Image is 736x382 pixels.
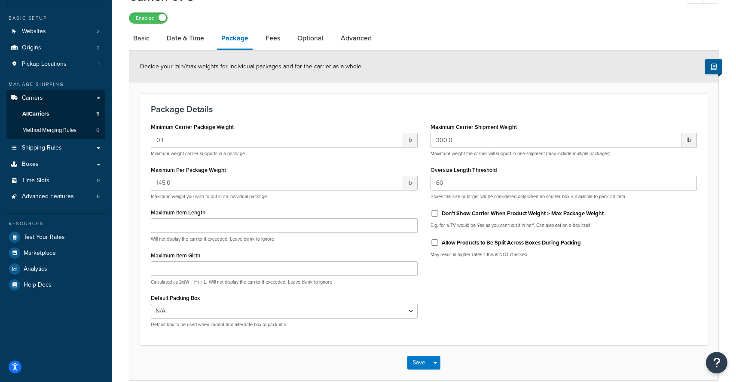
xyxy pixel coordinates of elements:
span: lb [402,133,418,147]
span: 2 [97,28,100,35]
span: 1 [98,61,100,68]
span: Origins [22,44,41,52]
a: Date & Time [162,28,208,49]
span: 2 [97,44,100,52]
span: 0 [96,127,99,134]
span: lb [681,133,697,147]
a: Websites2 [6,24,105,40]
p: Minimum weight carrier supports in a package [151,150,418,157]
a: Fees [261,28,284,49]
span: Advanced Features [22,193,74,200]
span: Boxes [22,161,39,168]
span: 0 [97,177,100,184]
button: Open Resource Center [706,352,727,373]
div: Manage Shipping [6,81,105,88]
a: Boxes [6,156,105,172]
li: Advanced Features [6,189,105,205]
a: Basic [129,28,154,49]
a: Pickup Locations1 [6,56,105,72]
p: Boxes this size or larger will be considered only when no smaller box is available to pack an item [431,193,697,200]
span: Websites [22,28,46,35]
a: Origins2 [6,40,105,56]
a: Analytics [6,261,105,277]
button: Save [407,356,431,370]
p: Will not display the carrier if exceeded. Leave blank to ignore [151,236,418,242]
li: Origins [6,40,105,56]
a: Shipping Rules [6,140,105,156]
span: 5 [96,110,99,118]
span: lb [402,176,418,190]
li: Method Merging Rules [6,122,105,138]
span: All Carriers [22,110,49,118]
label: Maximum Item Girth [151,252,200,259]
span: Shipping Rules [22,144,62,152]
span: Carriers [22,95,43,102]
label: Enabled [129,13,167,23]
a: Carriers [6,90,105,106]
li: Websites [6,24,105,40]
label: Maximum Item Length [151,209,205,216]
li: Carriers [6,90,105,139]
a: AllCarriers5 [6,106,105,122]
span: Test Your Rates [24,234,65,241]
a: Marketplace [6,245,105,261]
label: Maximum Carrier Shipment Weight [431,124,517,130]
div: Resources [6,220,105,227]
label: Allow Products to Be Split Across Boxes During Packing [442,239,581,247]
a: Test Your Rates [6,229,105,245]
button: Show Help Docs [705,59,722,74]
span: Pickup Locations [22,61,67,68]
span: Method Merging Rules [22,127,76,134]
div: Basic Setup [6,15,105,22]
h3: Package Details [151,104,697,114]
a: Time Slots0 [6,173,105,189]
span: 6 [97,193,100,200]
label: Maximum Per Package Weight [151,167,226,173]
span: Help Docs [24,281,52,289]
p: Default box to be used when cannot find alternate box to pack into [151,321,418,328]
span: Decide your min/max weights for individual packages and for the carrier as a whole. [140,62,363,71]
label: Oversize Length Threshold [431,167,497,173]
li: Pickup Locations [6,56,105,72]
a: Optional [293,28,328,49]
p: Calculated as 2x(W + H) + L. Will not display the carrier if exceeded. Leave blank to ignore [151,279,418,285]
label: Default Packing Box [151,295,200,301]
label: Minimum Carrier Package Weight [151,124,234,130]
a: Help Docs [6,277,105,293]
p: May result in higher rates if this is NOT checked [431,251,697,258]
label: Don't Show Carrier When Product Weight > Max Package Weight [442,210,604,217]
span: Marketplace [24,250,56,257]
span: Time Slots [22,177,49,184]
span: Analytics [24,266,47,273]
a: Package [217,28,253,50]
a: Advanced Features6 [6,189,105,205]
p: Maximum weight you wish to put in an individual package [151,193,418,200]
li: Time Slots [6,173,105,189]
p: Maximum weight the carrier will support in one shipment (may include multiple packages) [431,150,697,157]
a: Advanced [336,28,376,49]
a: Method Merging Rules0 [6,122,105,138]
p: E.g. for a TV would be Yes as you can't cut it in half. Can also set on a box itself [431,222,697,229]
